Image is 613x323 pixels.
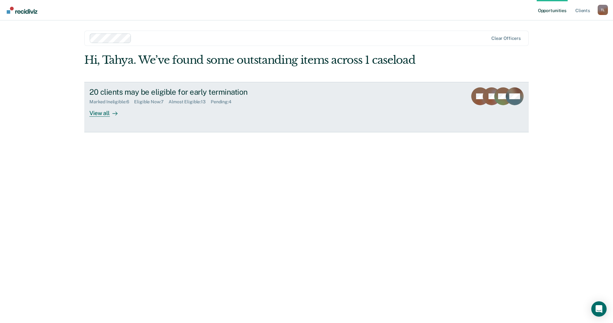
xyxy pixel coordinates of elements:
[598,5,608,15] button: Profile dropdown button
[84,54,440,67] div: Hi, Tahya. We’ve found some outstanding items across 1 caseload
[598,5,608,15] div: T L
[7,7,37,14] img: Recidiviz
[211,99,237,105] div: Pending : 4
[134,99,169,105] div: Eligible Now : 7
[591,301,607,317] div: Open Intercom Messenger
[84,82,529,132] a: 20 clients may be eligible for early terminationMarked Ineligible:6Eligible Now:7Almost Eligible:...
[89,87,314,97] div: 20 clients may be eligible for early termination
[89,99,134,105] div: Marked Ineligible : 6
[491,36,521,41] div: Clear officers
[89,104,125,117] div: View all
[169,99,211,105] div: Almost Eligible : 13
